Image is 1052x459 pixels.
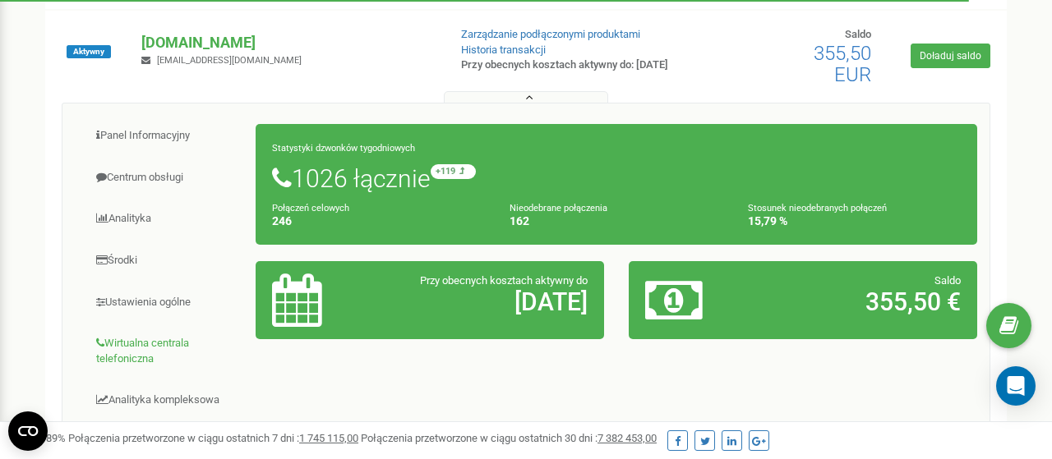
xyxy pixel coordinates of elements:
h4: 246 [272,215,485,227]
div: Open Intercom Messenger [996,366,1036,406]
a: Doładuj saldo [911,44,990,68]
span: Saldo [845,28,871,40]
h2: [DATE] [385,288,588,315]
u: 7 382 453,00 [598,432,657,444]
span: Saldo [934,274,961,287]
button: Open CMP widget [8,411,48,451]
span: Połączenia przetworzone w ciągu ostatnich 30 dni : [361,432,657,444]
p: [DOMAIN_NAME] [141,32,435,53]
span: Przy obecnych kosztach aktywny do [420,274,588,287]
small: Stosunek nieodebranych połączeń [748,203,887,213]
small: Połączeń celowych [272,203,349,213]
h2: 355,50 € [759,288,961,315]
a: Ustawienia ogólne [75,282,256,323]
a: Panel Informacyjny [75,116,256,156]
u: 1 745 115,00 [299,432,358,444]
small: Statystyki dzwonków tygodniowych [272,143,415,154]
h4: 162 [510,215,722,227]
h1: 1026 łącznie [272,164,961,192]
small: +119 [431,164,476,179]
a: Analityka kompleksowa [75,380,256,420]
a: Środki [75,241,256,281]
span: 355,50 EUR [814,42,871,86]
span: Aktywny [67,45,111,58]
small: Nieodebrane połączenia [510,203,607,213]
a: Historia transakcji [461,44,546,56]
p: Przy obecnych kosztach aktywny do: [DATE] [461,57,675,73]
span: Połączenia przetworzone w ciągu ostatnich 7 dni : [68,432,358,444]
h4: 15,79 % [748,215,961,227]
a: Analityka [75,199,256,239]
a: Zarządzanie podłączonymi produktami [461,28,640,40]
span: [EMAIL_ADDRESS][DOMAIN_NAME] [157,55,302,66]
a: Centrum obsługi [75,158,256,198]
a: Wirtualna centrala telefoniczna [75,324,256,379]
